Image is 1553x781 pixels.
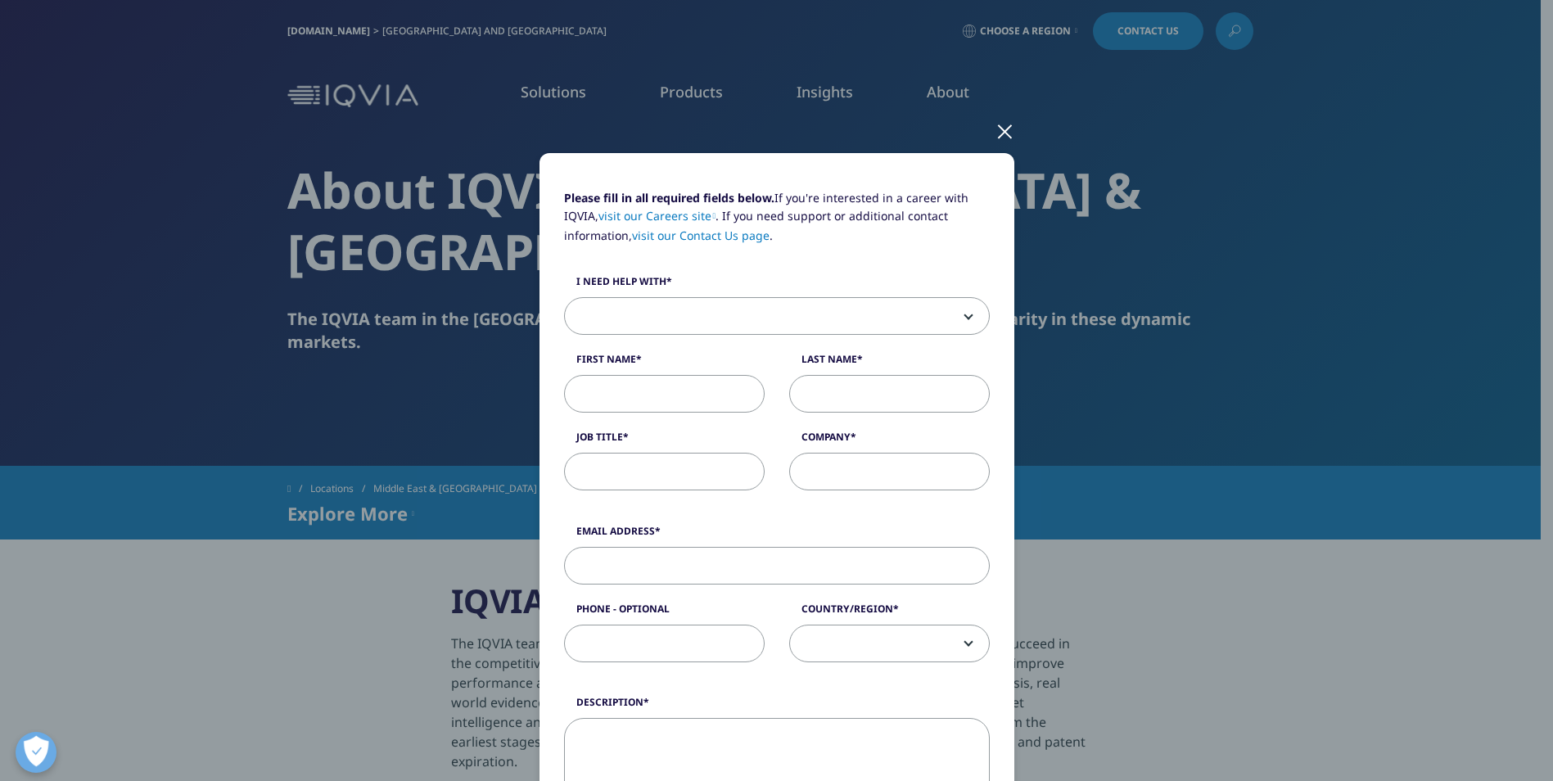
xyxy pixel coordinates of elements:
label: Country/Region [789,602,990,625]
label: Job Title [564,430,765,453]
strong: Please fill in all required fields below. [564,190,774,205]
a: visit our Careers site [598,208,716,223]
label: Last Name [789,352,990,375]
a: visit our Contact Us page [632,228,770,243]
label: First Name [564,352,765,375]
button: Open Preferences [16,732,56,773]
label: I need help with [564,274,990,297]
label: Email Address [564,524,990,547]
label: Phone - Optional [564,602,765,625]
p: If you're interested in a career with IQVIA, . If you need support or additional contact informat... [564,189,990,257]
label: Company [789,430,990,453]
label: Description [564,695,990,718]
